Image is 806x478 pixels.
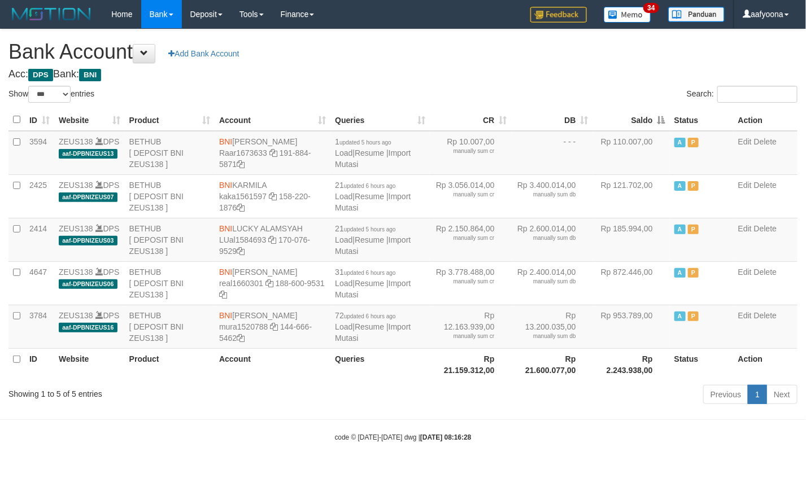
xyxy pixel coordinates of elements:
[8,86,94,103] label: Show entries
[434,278,494,286] div: manually sum cr
[330,109,430,131] th: Queries: activate to sort column ascending
[54,174,125,218] td: DPS
[237,247,245,256] a: Copy 1700769529 to clipboard
[355,279,384,288] a: Resume
[430,218,511,261] td: Rp 2.150.864,00
[54,261,125,305] td: DPS
[237,160,245,169] a: Copy 1918845871 to clipboard
[754,311,777,320] a: Delete
[430,348,511,380] th: Rp 21.159.312,00
[59,236,117,245] span: aaf-DPBNIZEUS03
[335,192,411,212] a: Import Mutasi
[434,191,494,199] div: manually sum cr
[215,261,330,305] td: [PERSON_NAME] 188-600-9531
[59,311,93,320] a: ZEUS138
[430,109,511,131] th: CR: activate to sort column ascending
[339,139,391,146] span: updated 5 hours ago
[766,385,798,404] a: Next
[59,192,117,202] span: aaf-DPBNIZEUS07
[25,348,54,380] th: ID
[59,224,93,233] a: ZEUS138
[430,174,511,218] td: Rp 3.056.014,00
[335,224,395,233] span: 21
[161,44,246,63] a: Add Bank Account
[512,131,593,175] td: - - -
[219,311,232,320] span: BNI
[335,181,395,190] span: 21
[269,148,277,157] a: Copy Raar1673633 to clipboard
[8,69,798,80] h4: Acc: Bank:
[688,312,699,321] span: Paused
[237,203,245,212] a: Copy 1582201876 to clipboard
[512,348,593,380] th: Rp 21.600.077,00
[670,348,734,380] th: Status
[434,332,494,340] div: manually sum cr
[215,109,330,131] th: Account: activate to sort column ascending
[54,305,125,348] td: DPS
[25,109,54,131] th: ID: activate to sort column ascending
[125,131,215,175] td: BETHUB [ DEPOSIT BNI ZEUS138 ]
[79,69,101,81] span: BNI
[8,41,798,63] h1: Bank Account
[335,322,411,343] a: Import Mutasi
[125,174,215,218] td: BETHUB [ DEPOSIT BNI ZEUS138 ]
[355,192,384,201] a: Resume
[593,218,670,261] td: Rp 185.994,00
[688,268,699,278] span: Paused
[670,109,734,131] th: Status
[703,385,748,404] a: Previous
[265,279,273,288] a: Copy real1660301 to clipboard
[25,261,54,305] td: 4647
[687,86,798,103] label: Search:
[593,131,670,175] td: Rp 110.007,00
[516,191,576,199] div: manually sum db
[674,138,686,147] span: Active
[335,322,352,331] a: Load
[593,348,670,380] th: Rp 2.243.938,00
[215,305,330,348] td: [PERSON_NAME] 144-666-5462
[330,348,430,380] th: Queries
[738,224,752,233] a: Edit
[335,279,411,299] a: Import Mutasi
[512,218,593,261] td: Rp 2.600.014,00
[59,181,93,190] a: ZEUS138
[430,305,511,348] td: Rp 12.163.939,00
[219,267,232,277] span: BNI
[688,225,699,234] span: Paused
[215,348,330,380] th: Account
[125,218,215,261] td: BETHUB [ DEPOSIT BNI ZEUS138 ]
[219,279,263,288] a: real1660301
[125,109,215,131] th: Product: activate to sort column ascending
[54,218,125,261] td: DPS
[674,268,686,278] span: Active
[125,348,215,380] th: Product
[335,235,352,244] a: Load
[335,433,472,441] small: code © [DATE]-[DATE] dwg |
[219,290,227,299] a: Copy 1886009531 to clipboard
[25,174,54,218] td: 2425
[335,267,411,299] span: | |
[219,322,268,331] a: mura1520788
[688,138,699,147] span: Paused
[754,224,777,233] a: Delete
[54,109,125,131] th: Website: activate to sort column ascending
[215,131,330,175] td: [PERSON_NAME] 191-884-5871
[25,218,54,261] td: 2414
[28,86,71,103] select: Showentries
[738,311,752,320] a: Edit
[420,433,471,441] strong: [DATE] 08:16:28
[219,181,232,190] span: BNI
[355,148,384,157] a: Resume
[335,267,395,277] span: 31
[344,183,396,189] span: updated 6 hours ago
[28,69,53,81] span: DPS
[516,332,576,340] div: manually sum db
[270,322,278,331] a: Copy mura1520788 to clipboard
[335,224,411,256] span: | |
[335,181,411,212] span: | |
[59,149,117,159] span: aaf-DPBNIZEUS13
[593,305,670,348] td: Rp 953.789,00
[674,181,686,191] span: Active
[516,234,576,242] div: manually sum db
[269,192,277,201] a: Copy kaka1561597 to clipboard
